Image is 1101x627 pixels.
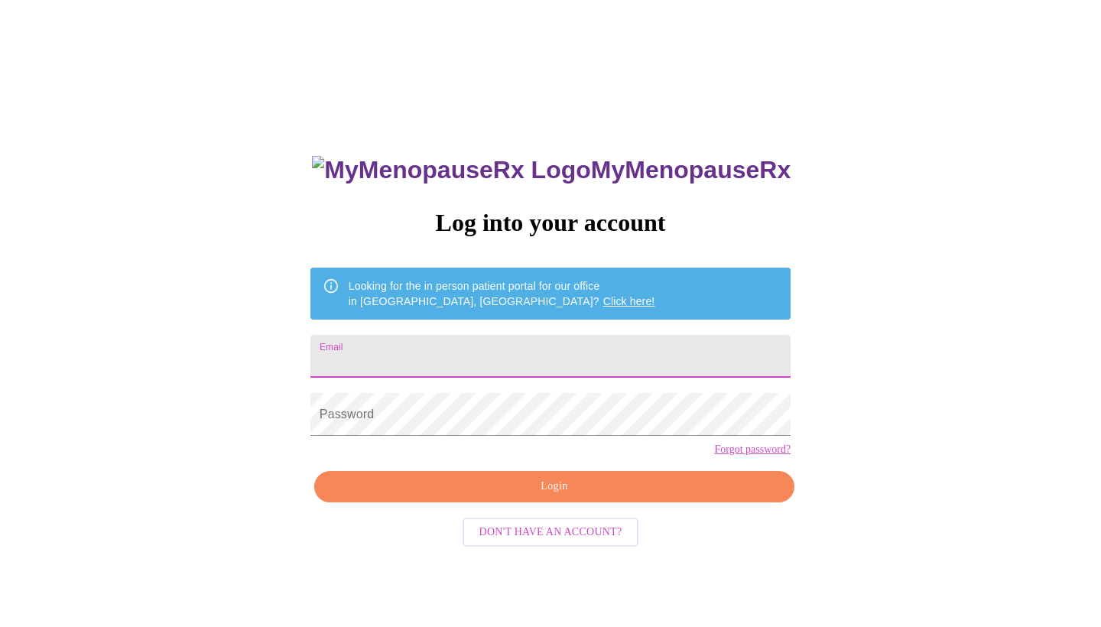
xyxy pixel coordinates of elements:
img: MyMenopauseRx Logo [312,156,590,184]
a: Forgot password? [714,443,791,456]
a: Don't have an account? [459,524,643,537]
h3: MyMenopauseRx [312,156,791,184]
button: Don't have an account? [463,518,639,547]
span: Don't have an account? [479,523,622,542]
div: Looking for the in person patient portal for our office in [GEOGRAPHIC_DATA], [GEOGRAPHIC_DATA]? [349,272,655,315]
h3: Log into your account [310,209,791,237]
button: Login [314,471,794,502]
a: Click here! [603,295,655,307]
span: Login [332,477,777,496]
